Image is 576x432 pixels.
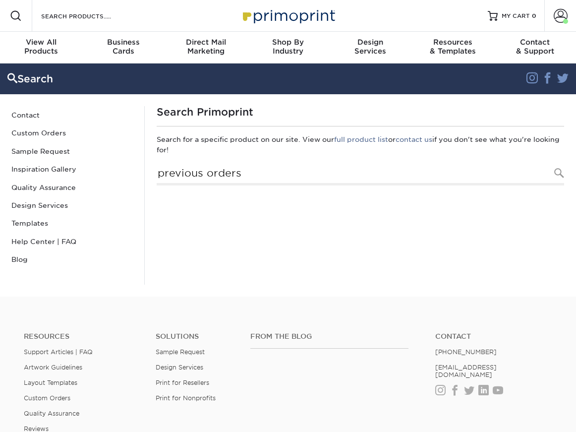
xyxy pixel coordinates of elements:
[156,379,209,386] a: Print for Resellers
[7,142,137,160] a: Sample Request
[40,10,137,22] input: SEARCH PRODUCTS.....
[247,38,329,47] span: Shop By
[238,5,338,26] img: Primoprint
[156,364,203,371] a: Design Services
[157,163,565,185] input: Search Products...
[156,348,205,356] a: Sample Request
[157,134,565,155] p: Search for a specific product on our site. View our or if you don't see what you're looking for!
[411,32,494,63] a: Resources& Templates
[329,38,411,47] span: Design
[7,233,137,250] a: Help Center | FAQ
[502,12,530,20] span: MY CART
[334,135,388,143] a: full product list
[247,38,329,56] div: Industry
[435,364,497,378] a: [EMAIL_ADDRESS][DOMAIN_NAME]
[7,214,137,232] a: Templates
[7,106,137,124] a: Contact
[396,135,432,143] a: contact us
[329,38,411,56] div: Services
[250,332,408,341] h4: From the Blog
[411,38,494,47] span: Resources
[157,106,565,118] h1: Search Primoprint
[165,38,247,47] span: Direct Mail
[82,32,165,63] a: BusinessCards
[165,38,247,56] div: Marketing
[24,379,77,386] a: Layout Templates
[7,196,137,214] a: Design Services
[24,394,70,402] a: Custom Orders
[532,12,536,19] span: 0
[82,38,165,56] div: Cards
[7,179,137,196] a: Quality Assurance
[494,38,576,47] span: Contact
[24,410,79,417] a: Quality Assurance
[24,364,82,371] a: Artwork Guidelines
[7,160,137,178] a: Inspiration Gallery
[24,348,93,356] a: Support Articles | FAQ
[435,332,552,341] a: Contact
[156,394,216,402] a: Print for Nonprofits
[7,250,137,268] a: Blog
[82,38,165,47] span: Business
[247,32,329,63] a: Shop ByIndustry
[494,32,576,63] a: Contact& Support
[494,38,576,56] div: & Support
[156,332,235,341] h4: Solutions
[7,124,137,142] a: Custom Orders
[435,348,497,356] a: [PHONE_NUMBER]
[329,32,411,63] a: DesignServices
[411,38,494,56] div: & Templates
[24,332,141,341] h4: Resources
[165,32,247,63] a: Direct MailMarketing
